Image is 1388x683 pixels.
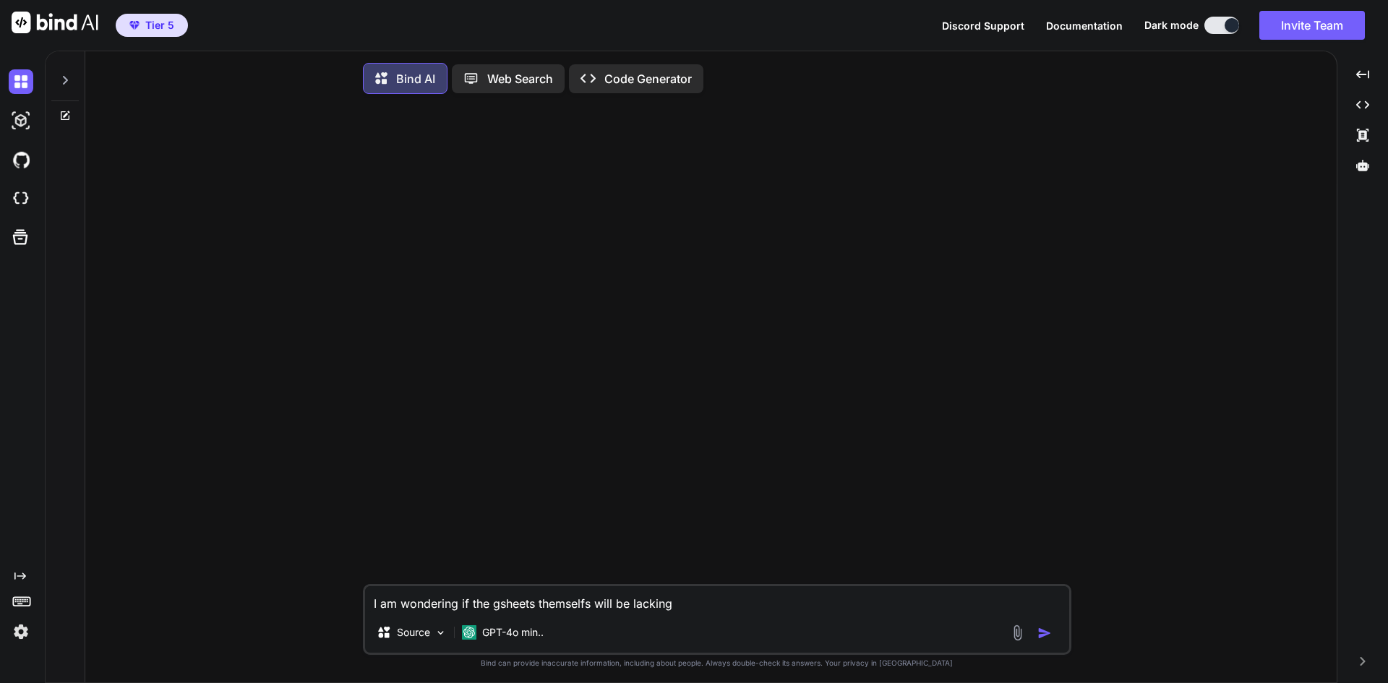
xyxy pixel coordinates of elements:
[1259,11,1365,40] button: Invite Team
[12,12,98,33] img: Bind AI
[116,14,188,37] button: premiumTier 5
[145,18,174,33] span: Tier 5
[396,70,435,87] p: Bind AI
[604,70,692,87] p: Code Generator
[129,21,140,30] img: premium
[1046,18,1123,33] button: Documentation
[434,627,447,639] img: Pick Models
[9,147,33,172] img: githubDark
[1046,20,1123,32] span: Documentation
[9,186,33,211] img: cloudideIcon
[462,625,476,640] img: GPT-4o mini
[942,18,1024,33] button: Discord Support
[1037,626,1052,640] img: icon
[397,625,430,640] p: Source
[9,69,33,94] img: darkChat
[482,625,544,640] p: GPT-4o min..
[1144,18,1199,33] span: Dark mode
[365,586,1069,612] textarea: I am wondering if the gsheets themselfs will be lacking
[1009,624,1026,641] img: attachment
[942,20,1024,32] span: Discord Support
[363,658,1071,669] p: Bind can provide inaccurate information, including about people. Always double-check its answers....
[9,108,33,133] img: darkAi-studio
[487,70,553,87] p: Web Search
[9,619,33,644] img: settings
